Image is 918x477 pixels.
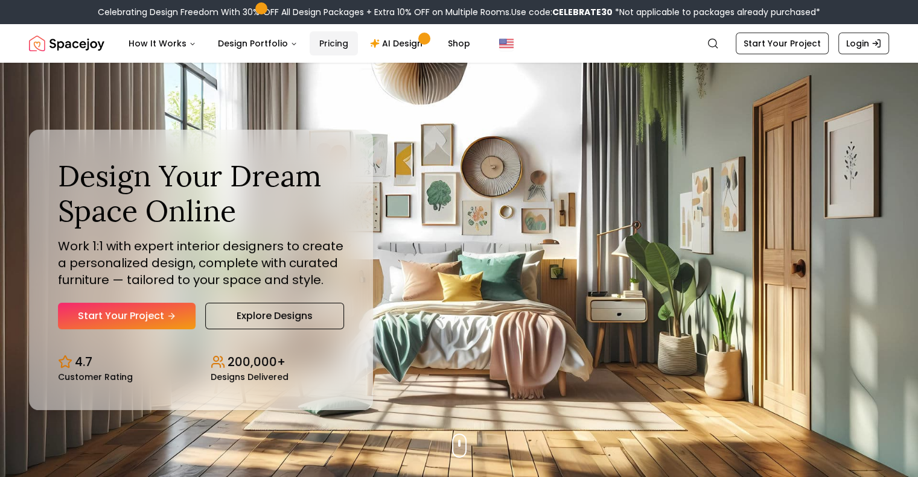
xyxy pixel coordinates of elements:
[119,31,480,55] nav: Main
[58,344,344,381] div: Design stats
[119,31,206,55] button: How It Works
[98,6,820,18] div: Celebrating Design Freedom With 30% OFF All Design Packages + Extra 10% OFF on Multiple Rooms.
[552,6,613,18] b: CELEBRATE30
[736,33,829,54] a: Start Your Project
[211,373,288,381] small: Designs Delivered
[58,373,133,381] small: Customer Rating
[58,303,196,329] a: Start Your Project
[838,33,889,54] a: Login
[29,31,104,55] a: Spacejoy
[310,31,358,55] a: Pricing
[499,36,514,51] img: United States
[29,24,889,63] nav: Global
[511,6,613,18] span: Use code:
[438,31,480,55] a: Shop
[208,31,307,55] button: Design Portfolio
[58,238,344,288] p: Work 1:1 with expert interior designers to create a personalized design, complete with curated fu...
[360,31,436,55] a: AI Design
[58,159,344,228] h1: Design Your Dream Space Online
[613,6,820,18] span: *Not applicable to packages already purchased*
[205,303,344,329] a: Explore Designs
[75,353,92,370] p: 4.7
[29,31,104,55] img: Spacejoy Logo
[228,353,285,370] p: 200,000+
